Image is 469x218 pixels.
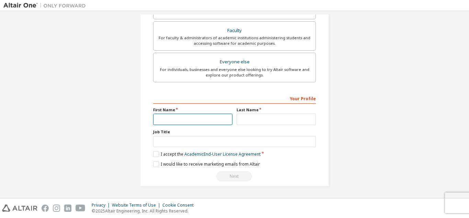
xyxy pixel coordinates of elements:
[2,205,37,212] img: altair_logo.svg
[92,203,112,208] div: Privacy
[153,151,261,157] label: I accept the
[158,57,311,67] div: Everyone else
[153,129,316,135] label: Job Title
[158,67,311,78] div: For individuals, businesses and everyone else looking to try Altair software and explore our prod...
[158,35,311,46] div: For faculty & administrators of academic institutions administering students and accessing softwa...
[162,203,198,208] div: Cookie Consent
[64,205,71,212] img: linkedin.svg
[76,205,85,212] img: youtube.svg
[53,205,60,212] img: instagram.svg
[42,205,49,212] img: facebook.svg
[153,93,316,104] div: Your Profile
[92,208,198,214] p: © 2025 Altair Engineering, Inc. All Rights Reserved.
[153,171,316,181] div: Read and acccept EULA to continue
[112,203,162,208] div: Website Terms of Use
[153,161,260,167] label: I would like to receive marketing emails from Altair
[3,2,89,9] img: Altair One
[237,107,316,113] label: Last Name
[153,107,232,113] label: First Name
[158,26,311,35] div: Faculty
[184,151,261,157] a: Academic End-User License Agreement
